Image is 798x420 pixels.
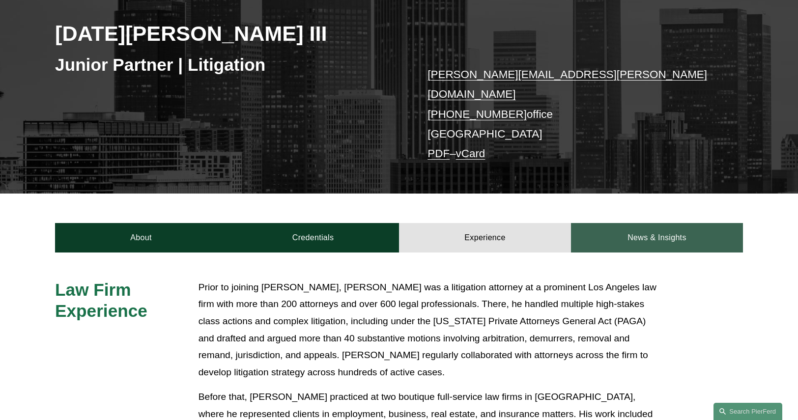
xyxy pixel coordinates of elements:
a: [PERSON_NAME][EMAIL_ADDRESS][PERSON_NAME][DOMAIN_NAME] [427,68,707,100]
a: Experience [399,223,571,252]
span: Law Firm Experience [55,280,147,321]
a: About [55,223,227,252]
a: [PHONE_NUMBER] [427,108,527,120]
h2: [DATE][PERSON_NAME] III [55,21,399,46]
h3: Junior Partner | Litigation [55,54,399,76]
p: Prior to joining [PERSON_NAME], [PERSON_NAME] was a litigation attorney at a prominent Los Angele... [199,279,657,381]
a: Credentials [227,223,399,252]
a: News & Insights [571,223,743,252]
a: Search this site [713,403,782,420]
a: PDF [427,147,450,160]
a: vCard [456,147,485,160]
p: office [GEOGRAPHIC_DATA] – [427,65,714,164]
